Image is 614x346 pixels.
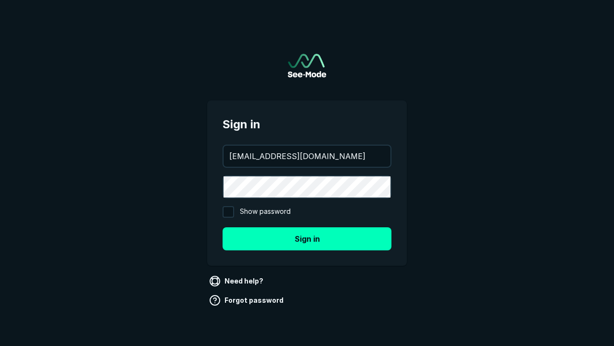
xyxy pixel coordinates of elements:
[223,116,391,133] span: Sign in
[288,54,326,77] img: See-Mode Logo
[224,146,390,167] input: your@email.com
[207,273,267,289] a: Need help?
[207,293,287,308] a: Forgot password
[223,227,391,250] button: Sign in
[288,54,326,77] a: Go to sign in
[240,206,291,218] span: Show password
